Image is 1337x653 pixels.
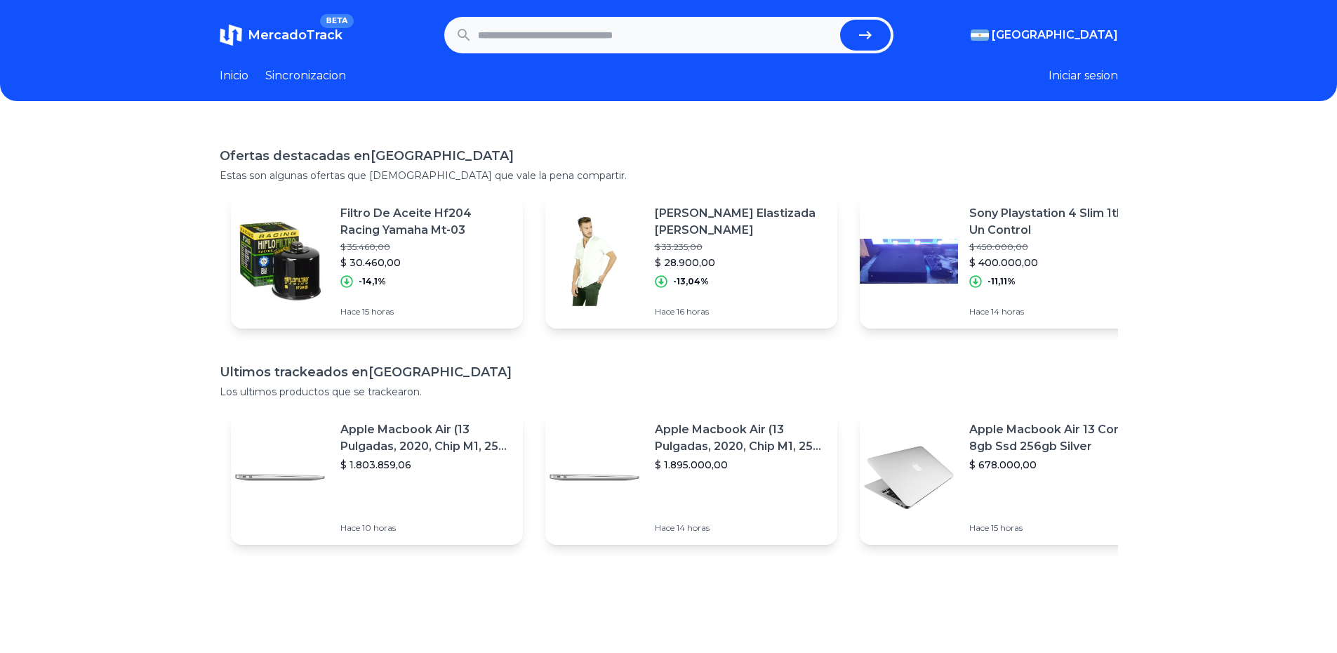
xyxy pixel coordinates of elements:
[673,276,709,287] p: -13,04%
[545,212,644,310] img: Featured image
[340,256,512,270] p: $ 30.460,00
[1049,67,1118,84] button: Iniciar sesion
[248,27,342,43] span: MercadoTrack
[220,146,1118,166] h1: Ofertas destacadas en [GEOGRAPHIC_DATA]
[340,458,512,472] p: $ 1.803.859,06
[359,276,386,287] p: -14,1%
[220,24,242,46] img: MercadoTrack
[220,362,1118,382] h1: Ultimos trackeados en [GEOGRAPHIC_DATA]
[860,410,1152,545] a: Featured imageApple Macbook Air 13 Core I5 8gb Ssd 256gb Silver$ 678.000,00Hace 15 horas
[655,421,826,455] p: Apple Macbook Air (13 Pulgadas, 2020, Chip M1, 256 Gb De Ssd, 8 Gb De Ram) - Plata
[231,194,523,329] a: Featured imageFiltro De Aceite Hf204 Racing Yamaha Mt-03$ 35.460,00$ 30.460,00-14,1%Hace 15 horas
[340,242,512,253] p: $ 35.460,00
[320,14,353,28] span: BETA
[969,522,1140,534] p: Hace 15 horas
[545,194,837,329] a: Featured image[PERSON_NAME] Elastizada [PERSON_NAME]$ 33.235,00$ 28.900,00-13,04%Hace 16 horas
[987,276,1016,287] p: -11,11%
[860,428,958,527] img: Featured image
[340,421,512,455] p: Apple Macbook Air (13 Pulgadas, 2020, Chip M1, 256 Gb De Ssd, 8 Gb De Ram) - Plata
[231,212,329,310] img: Featured image
[340,522,512,534] p: Hace 10 horas
[340,306,512,317] p: Hace 15 horas
[655,242,826,253] p: $ 33.235,00
[969,421,1140,455] p: Apple Macbook Air 13 Core I5 8gb Ssd 256gb Silver
[860,212,958,310] img: Featured image
[655,306,826,317] p: Hace 16 horas
[655,458,826,472] p: $ 1.895.000,00
[220,67,248,84] a: Inicio
[220,24,342,46] a: MercadoTrackBETA
[969,306,1140,317] p: Hace 14 horas
[969,205,1140,239] p: Sony Playstation 4 Slim 1tb Y Un Control
[545,410,837,545] a: Featured imageApple Macbook Air (13 Pulgadas, 2020, Chip M1, 256 Gb De Ssd, 8 Gb De Ram) - Plata$...
[340,205,512,239] p: Filtro De Aceite Hf204 Racing Yamaha Mt-03
[969,242,1140,253] p: $ 450.000,00
[545,428,644,527] img: Featured image
[265,67,346,84] a: Sincronizacion
[655,522,826,534] p: Hace 14 horas
[971,27,1118,44] button: [GEOGRAPHIC_DATA]
[655,256,826,270] p: $ 28.900,00
[220,169,1118,183] p: Estas son algunas ofertas que [DEMOGRAPHIC_DATA] que vale la pena compartir.
[231,428,329,527] img: Featured image
[655,205,826,239] p: [PERSON_NAME] Elastizada [PERSON_NAME]
[992,27,1118,44] span: [GEOGRAPHIC_DATA]
[969,256,1140,270] p: $ 400.000,00
[231,410,523,545] a: Featured imageApple Macbook Air (13 Pulgadas, 2020, Chip M1, 256 Gb De Ssd, 8 Gb De Ram) - Plata$...
[860,194,1152,329] a: Featured imageSony Playstation 4 Slim 1tb Y Un Control$ 450.000,00$ 400.000,00-11,11%Hace 14 horas
[971,29,989,41] img: Argentina
[969,458,1140,472] p: $ 678.000,00
[220,385,1118,399] p: Los ultimos productos que se trackearon.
